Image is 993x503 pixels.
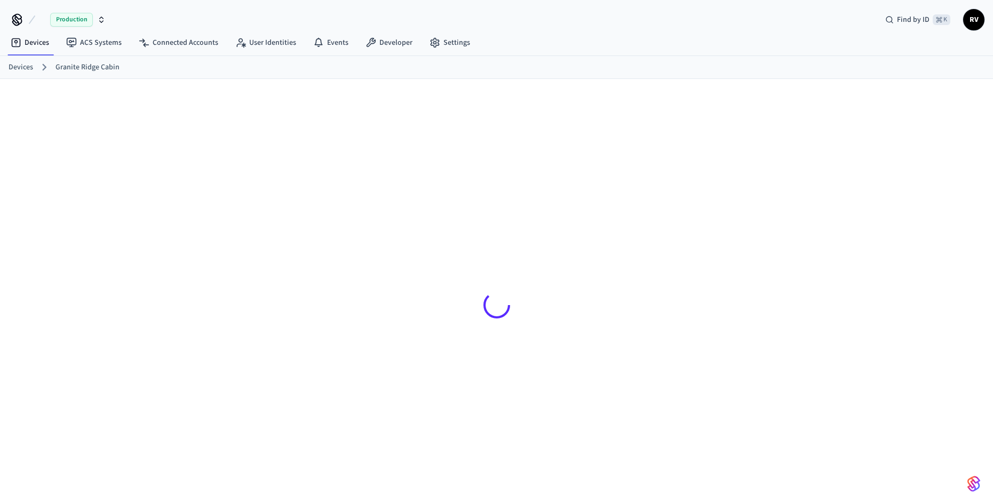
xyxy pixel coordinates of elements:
[58,33,130,52] a: ACS Systems
[897,14,930,25] span: Find by ID
[2,33,58,52] a: Devices
[967,475,980,492] img: SeamLogoGradient.69752ec5.svg
[421,33,479,52] a: Settings
[357,33,421,52] a: Developer
[964,10,983,29] span: RV
[227,33,305,52] a: User Identities
[305,33,357,52] a: Events
[963,9,984,30] button: RV
[877,10,959,29] div: Find by ID⌘ K
[50,13,93,27] span: Production
[933,14,950,25] span: ⌘ K
[55,62,120,73] a: Granite Ridge Cabin
[130,33,227,52] a: Connected Accounts
[9,62,33,73] a: Devices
